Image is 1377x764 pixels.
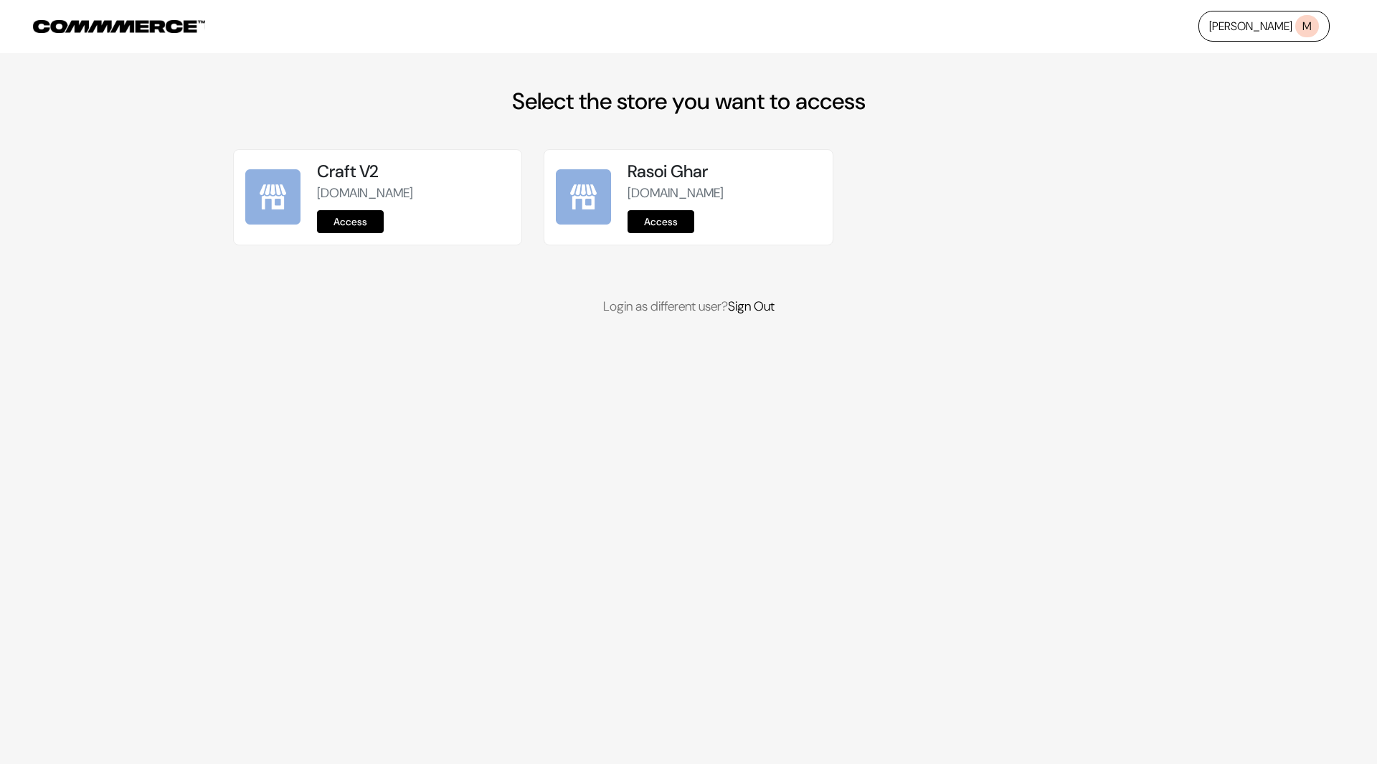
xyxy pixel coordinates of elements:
[245,169,301,225] img: Craft V2
[317,184,510,203] p: [DOMAIN_NAME]
[628,161,820,182] h5: Rasoi Ghar
[556,169,611,225] img: Rasoi Ghar
[628,184,820,203] p: [DOMAIN_NAME]
[317,210,384,233] a: Access
[1198,11,1330,42] a: [PERSON_NAME]M
[1295,15,1319,37] span: M
[33,20,205,33] img: COMMMERCE
[728,298,775,315] a: Sign Out
[628,210,694,233] a: Access
[233,297,1144,316] p: Login as different user?
[317,161,510,182] h5: Craft V2
[233,88,1144,115] h2: Select the store you want to access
